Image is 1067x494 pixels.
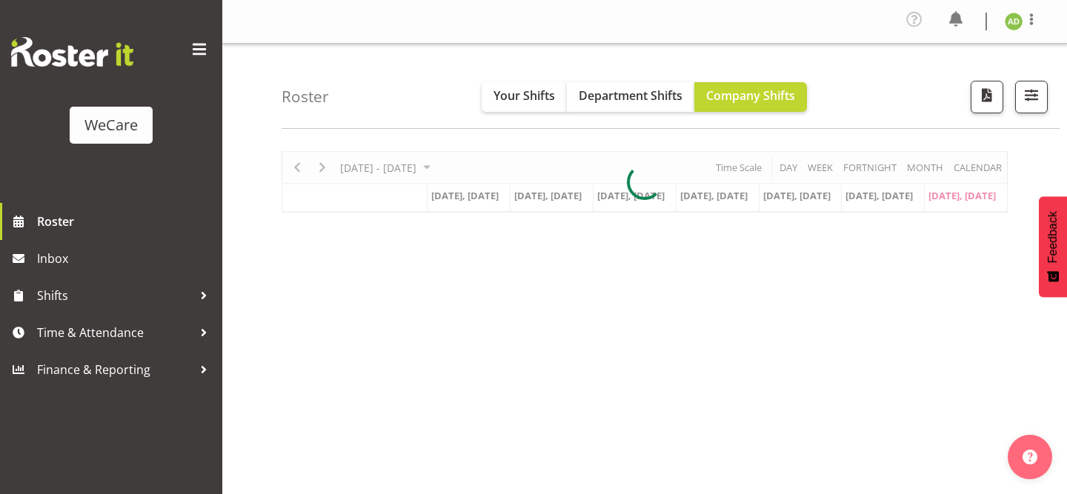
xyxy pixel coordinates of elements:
[579,87,682,104] span: Department Shifts
[1015,81,1048,113] button: Filter Shifts
[84,114,138,136] div: WeCare
[37,247,215,270] span: Inbox
[694,82,807,112] button: Company Shifts
[37,210,215,233] span: Roster
[706,87,795,104] span: Company Shifts
[282,88,329,105] h4: Roster
[11,37,133,67] img: Rosterit website logo
[37,284,193,307] span: Shifts
[971,81,1003,113] button: Download a PDF of the roster according to the set date range.
[493,87,555,104] span: Your Shifts
[482,82,567,112] button: Your Shifts
[567,82,694,112] button: Department Shifts
[37,321,193,344] span: Time & Attendance
[1023,450,1037,464] img: help-xxl-2.png
[37,358,193,381] span: Finance & Reporting
[1005,13,1023,30] img: aleea-devonport10476.jpg
[1039,196,1067,297] button: Feedback - Show survey
[1046,211,1060,263] span: Feedback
